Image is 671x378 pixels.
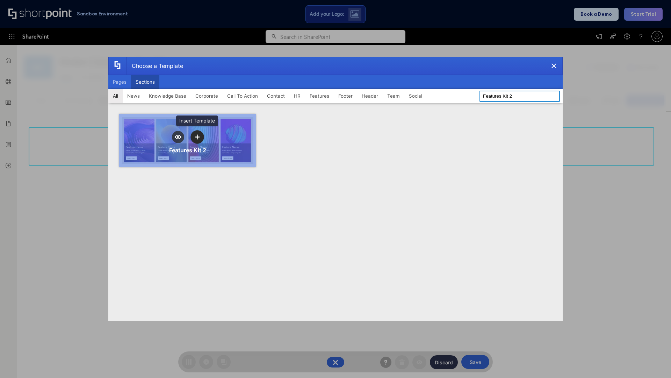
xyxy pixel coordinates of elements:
[383,89,404,103] button: Team
[131,75,159,89] button: Sections
[108,57,563,321] div: template selector
[126,57,183,75] div: Choose a Template
[144,89,191,103] button: Knowledge Base
[191,89,223,103] button: Corporate
[289,89,305,103] button: HR
[305,89,334,103] button: Features
[479,91,560,102] input: Search
[223,89,262,103] button: Call To Action
[357,89,383,103] button: Header
[108,89,123,103] button: All
[108,75,131,89] button: Pages
[262,89,289,103] button: Contact
[636,344,671,378] iframe: Chat Widget
[169,147,206,154] div: Features Kit 2
[404,89,427,103] button: Social
[123,89,144,103] button: News
[334,89,357,103] button: Footer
